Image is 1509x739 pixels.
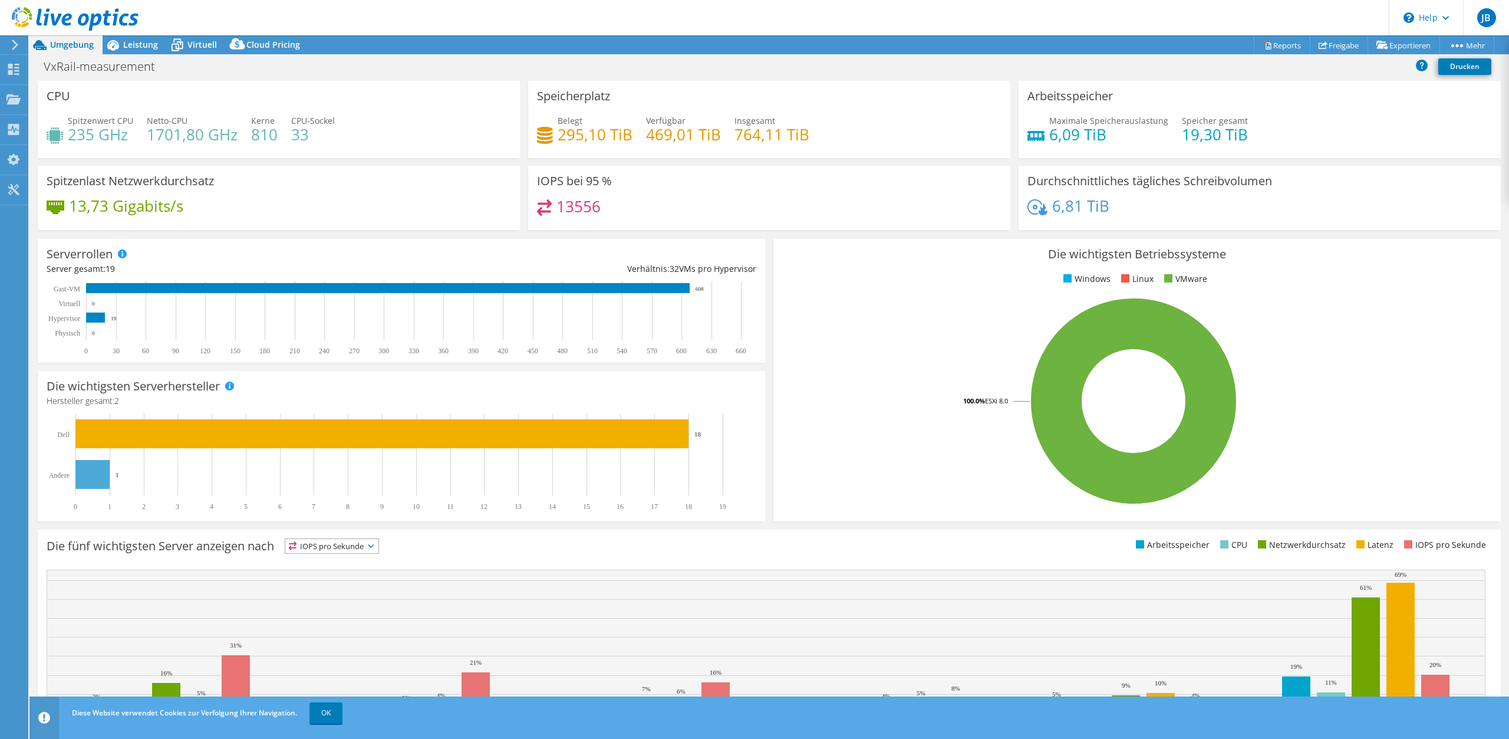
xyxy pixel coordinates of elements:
[200,347,210,355] text: 120
[736,347,746,355] text: 660
[617,502,624,511] text: 16
[1182,128,1248,141] h4: 19,30 TiB
[470,659,482,666] text: 21%
[111,316,117,321] text: 19
[447,502,454,511] text: 11
[549,502,556,511] text: 14
[1310,36,1368,54] a: Freigabe
[47,248,113,261] h3: Serverrollen
[57,431,70,439] text: Dell
[114,395,119,406] span: 2
[1122,682,1131,689] text: 9%
[401,262,756,275] div: Verhältnis: VMs pro Hypervisor
[438,347,449,355] text: 360
[230,347,240,355] text: 150
[734,128,809,141] h4: 764,11 TiB
[251,115,275,126] span: Kerne
[48,314,80,323] text: Hypervisor
[50,39,94,50] span: Umgebung
[985,396,1008,405] tspan: ESXi 8.0
[84,347,88,355] text: 0
[1133,538,1210,551] li: Arbeitsspeicher
[1368,36,1440,54] a: Exportieren
[291,115,335,126] span: CPU-Sockel
[408,347,419,355] text: 330
[319,347,330,355] text: 240
[312,502,315,511] text: 7
[285,539,378,553] span: IOPS pro Sekunde
[74,502,77,511] text: 0
[1353,538,1393,551] li: Latenz
[951,685,960,692] text: 8%
[646,128,721,141] h4: 469,01 TiB
[402,694,411,701] text: 3%
[670,263,679,274] span: 32
[251,128,278,141] h4: 810
[558,128,632,141] h4: 295,10 TiB
[147,128,238,141] h4: 1701,80 GHz
[782,248,1492,261] h3: Die wichtigsten Betriebssysteme
[1182,115,1248,126] span: Speicher gesamt
[309,702,342,724] a: OK
[47,90,70,103] h3: CPU
[246,39,300,50] span: Cloud Pricing
[1360,584,1372,591] text: 61%
[537,175,612,188] h3: IOPS bei 95 %
[480,502,487,511] text: 12
[108,502,111,511] text: 1
[706,347,717,355] text: 630
[1049,115,1168,126] span: Maximale Speicherauslastung
[1060,272,1111,285] li: Windows
[587,347,598,355] text: 510
[556,200,601,213] h4: 13556
[92,330,95,336] text: 0
[210,502,213,511] text: 4
[1027,175,1272,188] h3: Durchschnittliches tägliches Schreibvolumen
[468,347,479,355] text: 390
[1438,58,1491,75] a: Drucken
[113,347,120,355] text: 30
[676,347,687,355] text: 600
[259,347,270,355] text: 180
[515,502,522,511] text: 13
[528,347,538,355] text: 450
[1027,90,1113,103] h3: Arbeitsspeicher
[378,347,389,355] text: 300
[642,685,651,692] text: 7%
[497,347,508,355] text: 420
[68,115,133,126] span: Spitzenwert CPU
[963,396,985,405] tspan: 100.0%
[349,347,360,355] text: 270
[1395,571,1406,578] text: 69%
[160,669,172,676] text: 16%
[68,128,133,141] h4: 235 GHz
[38,60,173,73] h1: VxRail-measurement
[1254,36,1310,54] a: Reports
[1325,679,1337,686] text: 11%
[244,502,248,511] text: 5
[685,502,692,511] text: 18
[1429,661,1441,668] text: 20%
[677,688,686,695] text: 6%
[557,347,568,355] text: 480
[1290,663,1302,670] text: 19%
[127,695,136,702] text: 2%
[583,502,590,511] text: 15
[123,39,158,50] span: Leistung
[106,263,115,274] span: 19
[437,692,446,699] text: 4%
[1049,128,1168,141] h4: 6,09 TiB
[1052,691,1061,698] text: 5%
[1118,272,1154,285] li: Linux
[1401,538,1486,551] li: IOPS pro Sekunde
[69,199,183,212] h4: 13,73 Gigabits/s
[646,115,686,126] span: Verfügbar
[719,502,726,511] text: 19
[1161,272,1207,285] li: VMware
[1155,679,1167,687] text: 10%
[92,301,95,307] text: 0
[47,175,214,188] h3: Spitzenlast Netzwerkdurchsatz
[49,471,70,479] text: Andere
[617,347,627,355] text: 540
[696,286,704,292] text: 608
